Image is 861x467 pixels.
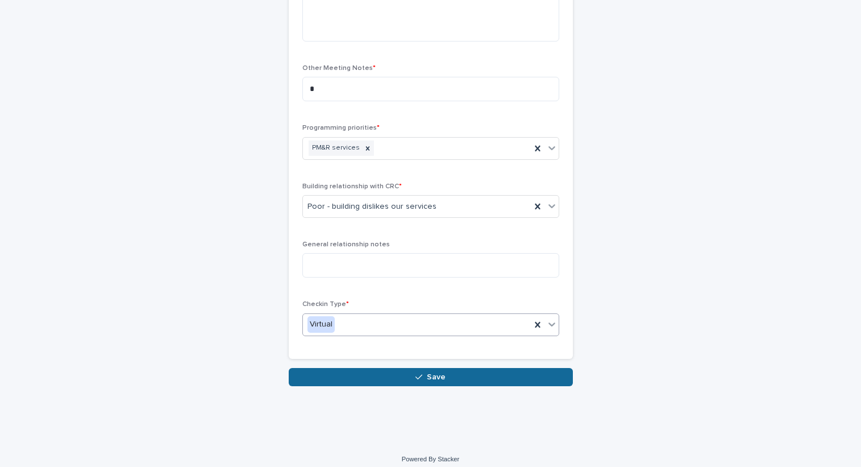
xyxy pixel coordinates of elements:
button: Save [289,368,573,386]
span: Other Meeting Notes [302,65,376,72]
span: Poor - building dislikes our services [307,201,436,213]
div: Virtual [307,316,335,333]
span: Building relationship with CRC [302,183,402,190]
span: Save [427,373,446,381]
span: Programming priorities [302,125,380,131]
div: PM&R services [309,140,361,156]
span: Checkin Type [302,301,349,308]
a: Powered By Stacker [402,456,459,462]
span: General relationship notes [302,241,390,248]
